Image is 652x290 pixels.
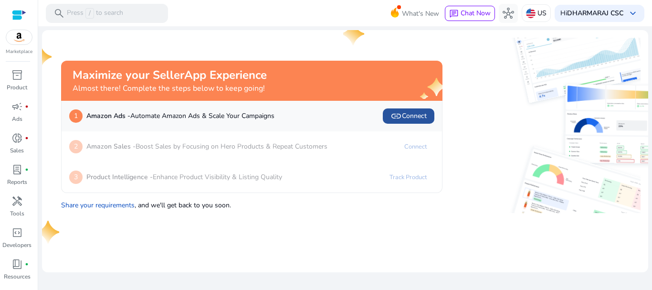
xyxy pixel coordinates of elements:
[73,68,267,82] h2: Maximize your SellerApp Experience
[25,136,29,140] span: fiber_manual_record
[10,146,24,155] p: Sales
[61,196,442,210] p: , and we'll get back to you soon.
[31,45,53,68] img: one-star.svg
[526,9,536,18] img: us.svg
[499,4,518,23] button: hub
[86,111,274,121] p: Automate Amazon Ads & Scale Your Campaigns
[382,170,434,185] a: Track Product
[2,241,32,249] p: Developers
[25,262,29,266] span: fiber_manual_record
[11,195,23,207] span: handyman
[10,209,24,218] p: Tools
[7,178,27,186] p: Reports
[86,141,327,151] p: Boost Sales by Focusing on Hero Products & Repeat Customers
[11,132,23,144] span: donut_small
[86,142,136,151] b: Amazon Sales -
[25,105,29,108] span: fiber_manual_record
[6,30,32,44] img: amazon.svg
[402,5,439,22] span: What's New
[343,22,366,45] img: one-star.svg
[449,9,459,19] span: chat
[4,272,31,281] p: Resources
[11,101,23,112] span: campaign
[69,171,83,184] p: 3
[383,108,434,124] button: linkConnect
[7,83,27,92] p: Product
[86,172,282,182] p: Enhance Product Visibility & Listing Quality
[61,201,135,210] a: Share your requirements
[38,221,61,244] img: one-star.svg
[11,258,23,270] span: book_4
[627,8,639,19] span: keyboard_arrow_down
[25,168,29,172] span: fiber_manual_record
[6,48,32,55] p: Marketplace
[11,69,23,81] span: inventory_2
[461,9,491,18] span: Chat Now
[69,140,83,153] p: 2
[390,110,402,122] span: link
[567,9,623,18] b: DHARMARAJ CSC
[560,10,623,17] p: Hi
[445,6,495,21] button: chatChat Now
[11,227,23,238] span: code_blocks
[503,8,514,19] span: hub
[537,5,547,21] p: US
[86,111,130,120] b: Amazon Ads -
[67,8,123,19] p: Press to search
[86,172,153,182] b: Product Intelligence -
[73,84,267,93] h4: Almost there! Complete the steps below to keep going!
[85,8,94,19] span: /
[69,109,83,123] p: 1
[53,8,65,19] span: search
[11,164,23,175] span: lab_profile
[12,115,22,123] p: Ads
[390,110,427,122] span: Connect
[397,139,434,154] a: Connect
